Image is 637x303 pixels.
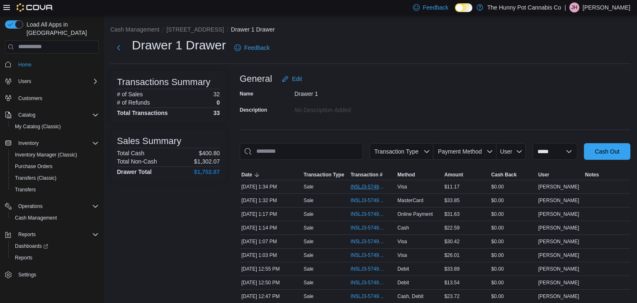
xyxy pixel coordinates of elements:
span: Feedback [423,3,448,12]
span: Cash Management [15,215,57,221]
span: $30.42 [444,238,460,245]
span: Visa [397,183,407,190]
h6: # of Sales [117,91,143,98]
button: Reports [8,252,102,264]
span: Edit [292,75,302,83]
a: Customers [15,93,46,103]
button: Customers [2,92,102,104]
label: Description [240,107,267,113]
span: [PERSON_NAME] [538,225,579,231]
button: Home [2,59,102,71]
button: Purchase Orders [8,161,102,172]
span: Cash Back [491,171,517,178]
button: IN5LJ3-5749653 [350,291,394,301]
button: Reports [2,229,102,240]
button: Operations [15,201,46,211]
span: Debit [397,279,409,286]
a: Inventory Manager (Classic) [12,150,80,160]
div: $0.00 [490,182,537,192]
button: IN5LJ3-5749696 [350,264,394,274]
span: Reports [18,231,36,238]
a: Settings [15,270,39,280]
span: IN5LJ3-5749836 [350,225,386,231]
span: IN5LJ3-5749979 [350,183,386,190]
div: $0.00 [490,291,537,301]
span: IN5LJ3-5749696 [350,266,386,272]
button: Cash Back [490,170,537,180]
span: Purchase Orders [15,163,53,170]
h6: Total Cash [117,150,144,156]
span: [PERSON_NAME] [538,183,579,190]
span: [PERSON_NAME] [538,293,579,300]
h6: # of Refunds [117,99,150,106]
span: Users [18,78,31,85]
button: Catalog [2,109,102,121]
span: Inventory [18,140,39,147]
div: $0.00 [490,209,537,219]
span: [PERSON_NAME] [538,252,579,259]
button: Users [2,76,102,87]
p: Sale [304,266,314,272]
span: Inventory Manager (Classic) [15,151,77,158]
button: Inventory [15,138,42,148]
h4: Total Transactions [117,110,168,116]
div: [DATE] 1:17 PM [240,209,302,219]
span: IN5LJ3-5749853 [350,211,386,217]
a: Feedback [231,39,273,56]
button: IN5LJ3-5749979 [350,182,394,192]
button: Payment Method [433,143,496,160]
button: My Catalog (Classic) [8,121,102,132]
span: Dashboards [12,241,99,251]
input: This is a search bar. As you type, the results lower in the page will automatically filter. [240,143,363,160]
p: Sale [304,225,314,231]
span: My Catalog (Classic) [12,122,99,132]
p: Sale [304,238,314,245]
span: $31.63 [444,211,460,217]
p: $400.80 [199,150,220,156]
button: Transaction Type [302,170,349,180]
nav: An example of EuiBreadcrumbs [110,25,630,35]
div: [DATE] 12:55 PM [240,264,302,274]
span: Payment Method [438,148,482,155]
span: Operations [18,203,43,210]
span: Date [241,171,252,178]
button: Transfers (Classic) [8,172,102,184]
p: Sale [304,183,314,190]
span: Dashboards [15,243,48,249]
a: Dashboards [8,240,102,252]
span: Online Payment [397,211,433,217]
a: My Catalog (Classic) [12,122,64,132]
span: IN5LJ3-5749667 [350,279,386,286]
button: Inventory [2,137,102,149]
button: User [496,143,526,160]
button: IN5LJ3-5749966 [350,195,394,205]
button: Settings [2,269,102,281]
h4: Drawer Total [117,169,152,175]
img: Cova [17,3,53,12]
p: Sale [304,211,314,217]
span: [PERSON_NAME] [538,266,579,272]
p: 0 [216,99,220,106]
span: IN5LJ3-5749786 [350,238,386,245]
button: [STREET_ADDRESS] [166,26,224,33]
span: Purchase Orders [12,161,99,171]
p: 32 [213,91,220,98]
span: Inventory [15,138,99,148]
span: Transfers (Classic) [12,173,99,183]
button: Inventory Manager (Classic) [8,149,102,161]
div: [DATE] 1:32 PM [240,195,302,205]
span: Inventory Manager (Classic) [12,150,99,160]
span: User [500,148,513,155]
button: Transfers [8,184,102,195]
button: Operations [2,200,102,212]
span: $33.85 [444,197,460,204]
span: $26.01 [444,252,460,259]
p: Sale [304,293,314,300]
span: Cash, Debit [397,293,423,300]
span: Transfers (Classic) [15,175,56,181]
a: Transfers [12,185,39,195]
span: Debit [397,266,409,272]
span: Users [15,76,99,86]
span: Catalog [18,112,35,118]
h1: Drawer 1 Drawer [132,37,226,54]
